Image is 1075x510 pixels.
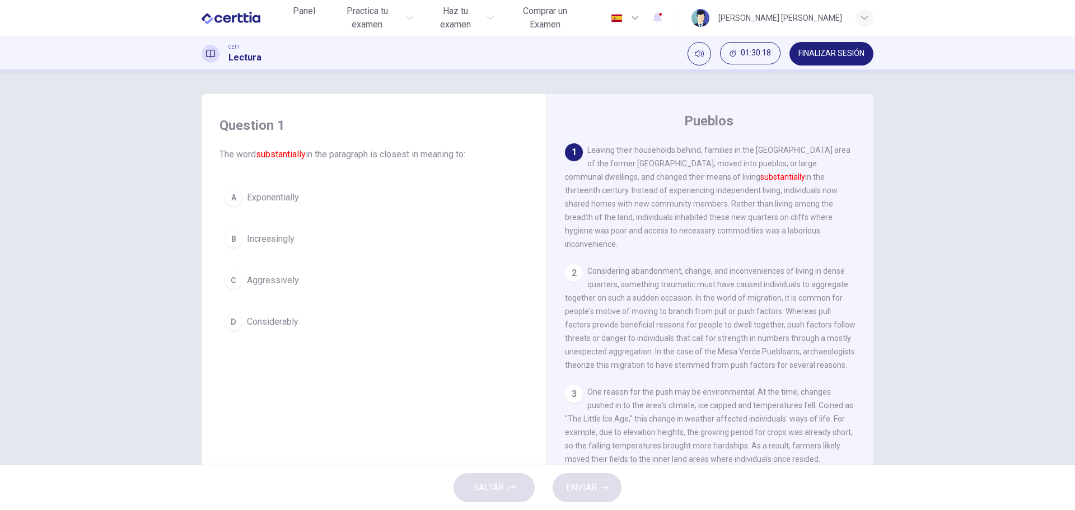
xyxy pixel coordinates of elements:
[688,42,711,65] div: Silenciar
[565,387,853,504] span: One reason for the push may be environmental. At the time, changes pushed in to the area's climat...
[256,149,306,160] font: substantially
[225,313,242,331] div: D
[219,184,529,212] button: AExponentially
[219,225,529,253] button: BIncreasingly
[247,191,299,204] span: Exponentially
[503,1,587,35] button: Comprar un Examen
[422,1,498,35] button: Haz tu examen
[225,230,242,248] div: B
[565,385,583,403] div: 3
[720,42,780,65] div: Ocultar
[219,266,529,294] button: CAggressively
[718,11,842,25] div: [PERSON_NAME] [PERSON_NAME]
[741,49,771,58] span: 01:30:18
[219,116,529,134] h4: Question 1
[610,14,624,22] img: es
[326,1,418,35] button: Practica tu examen
[789,42,873,65] button: FINALIZAR SESIÓN
[225,272,242,289] div: C
[286,1,322,21] button: Panel
[247,232,295,246] span: Increasingly
[565,266,856,369] span: Considering abandonment, change, and inconveniences of living in dense quarters, something trauma...
[565,146,850,249] span: Leaving their households behind, families in the [GEOGRAPHIC_DATA] area of the former [GEOGRAPHIC...
[720,42,780,64] button: 01:30:18
[507,4,583,31] span: Comprar un Examen
[228,43,240,51] span: CET1
[798,49,864,58] span: FINALIZAR SESIÓN
[247,274,299,287] span: Aggressively
[293,4,315,18] span: Panel
[247,315,298,329] span: Considerably
[331,4,404,31] span: Practica tu examen
[219,148,529,161] span: The word in the paragraph is closest in meaning to:
[760,172,805,181] font: substantially
[565,143,583,161] div: 1
[228,51,261,64] h1: Lectura
[219,308,529,336] button: DConsiderably
[684,112,733,130] h4: Pueblos
[691,9,709,27] img: Profile picture
[286,1,322,35] a: Panel
[427,4,483,31] span: Haz tu examen
[202,7,286,29] a: CERTTIA logo
[565,264,583,282] div: 2
[202,7,260,29] img: CERTTIA logo
[225,189,242,207] div: A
